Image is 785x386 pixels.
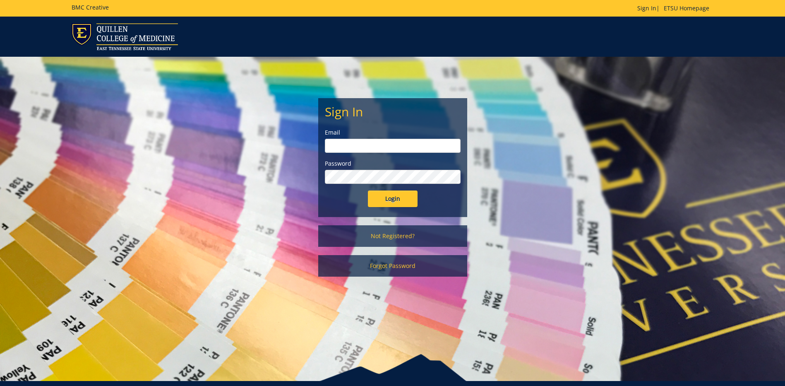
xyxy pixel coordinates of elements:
[637,4,713,12] p: |
[318,255,467,277] a: Forgot Password
[637,4,656,12] a: Sign In
[325,159,461,168] label: Password
[368,191,418,207] input: Login
[325,105,461,118] h2: Sign In
[660,4,713,12] a: ETSU Homepage
[72,4,109,10] h5: BMC Creative
[72,23,178,50] img: ETSU logo
[318,225,467,247] a: Not Registered?
[325,128,461,137] label: Email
